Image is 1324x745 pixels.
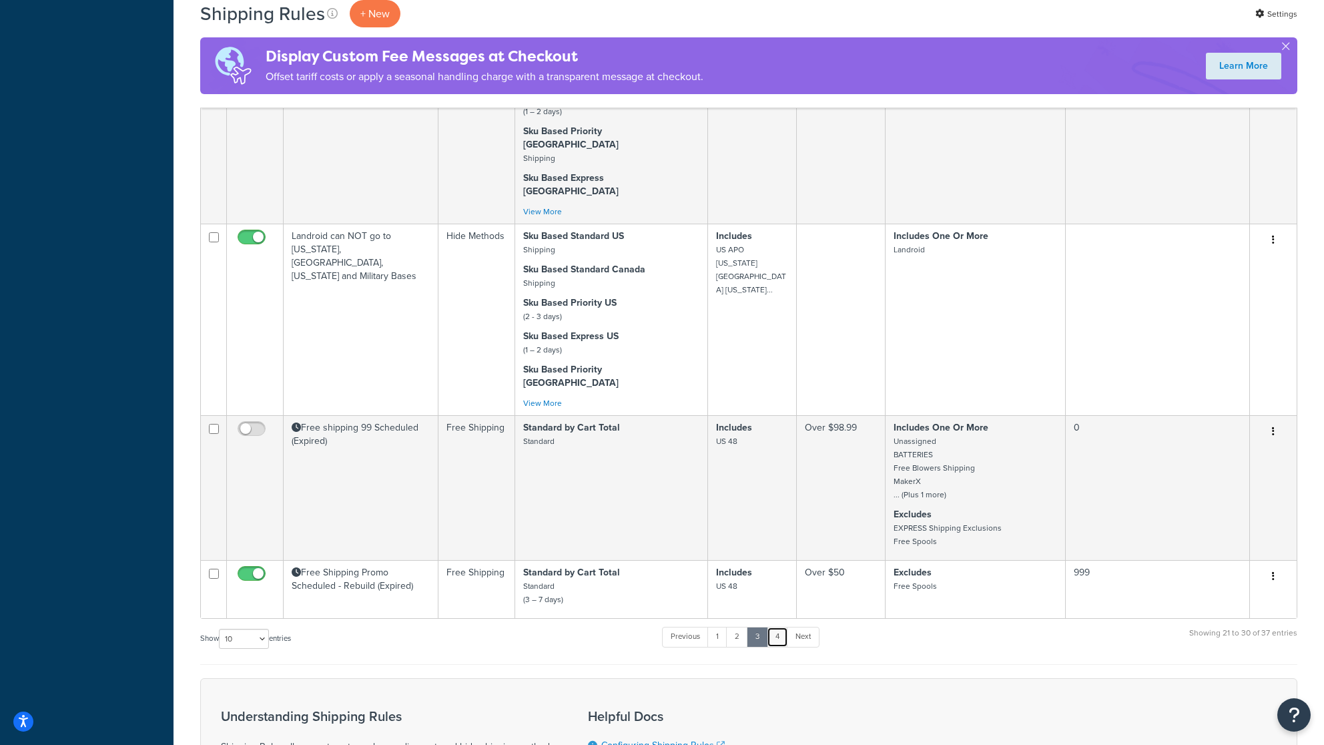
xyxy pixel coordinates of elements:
[797,560,886,618] td: Over $50
[284,19,438,224] td: Exclude non-Ground to [US_STATE], [GEOGRAPHIC_DATA], [US_STATE] and Military Bases (copy) (copy)
[523,152,555,164] small: Shipping
[523,565,620,579] strong: Standard by Cart Total
[523,344,562,356] small: (1 – 2 days)
[523,171,619,198] strong: Sku Based Express [GEOGRAPHIC_DATA]
[894,421,988,435] strong: Includes One Or More
[221,709,555,724] h3: Understanding Shipping Rules
[523,580,563,605] small: Standard (3 – 7 days)
[1255,5,1297,23] a: Settings
[523,206,562,218] a: View More
[284,560,438,618] td: Free Shipping Promo Scheduled - Rebuild (Expired)
[200,37,266,94] img: duties-banner-06bc72dcb5fe05cb3f9472aba00be2ae8eb53ab6f0d8bb03d382ba314ac3c341.png
[716,229,752,243] strong: Includes
[894,522,1002,547] small: EXPRESS Shipping Exclusions Free Spools
[894,435,975,501] small: Unassigned BATTERIES Free Blowers Shipping MakerX ... (Plus 1 more)
[1066,415,1250,560] td: 0
[219,629,269,649] select: Showentries
[767,627,788,647] a: 4
[726,627,748,647] a: 2
[523,277,555,289] small: Shipping
[523,244,555,256] small: Shipping
[523,421,620,435] strong: Standard by Cart Total
[747,627,768,647] a: 3
[523,397,562,409] a: View More
[894,507,932,521] strong: Excludes
[523,296,617,310] strong: Sku Based Priority US
[894,244,925,256] small: Landroid
[266,45,703,67] h4: Display Custom Fee Messages at Checkout
[1206,53,1281,79] a: Learn More
[523,310,562,322] small: (2 - 3 days)
[438,560,515,618] td: Free Shipping
[523,262,645,276] strong: Sku Based Standard Canada
[200,1,325,27] h1: Shipping Rules
[1277,698,1311,732] button: Open Resource Center
[1189,626,1297,654] div: Showing 21 to 30 of 37 entries
[438,415,515,560] td: Free Shipping
[588,709,807,724] h3: Helpful Docs
[284,415,438,560] td: Free shipping 99 Scheduled (Expired)
[662,627,709,647] a: Previous
[797,415,886,560] td: Over $98.99
[523,329,619,343] strong: Sku Based Express US
[438,224,515,415] td: Hide Methods
[284,224,438,415] td: Landroid can NOT go to [US_STATE], [GEOGRAPHIC_DATA], [US_STATE] and Military Bases
[523,435,555,447] small: Standard
[894,565,932,579] strong: Excludes
[716,565,752,579] strong: Includes
[266,67,703,86] p: Offset tariff costs or apply a seasonal handling charge with a transparent message at checkout.
[894,580,937,592] small: Free Spools
[200,629,291,649] label: Show entries
[707,627,727,647] a: 1
[716,435,737,447] small: US 48
[787,627,819,647] a: Next
[716,580,737,592] small: US 48
[523,105,562,117] small: (1 – 2 days)
[523,362,619,390] strong: Sku Based Priority [GEOGRAPHIC_DATA]
[716,421,752,435] strong: Includes
[438,19,515,224] td: Hide Methods
[1066,560,1250,618] td: 999
[716,244,786,296] small: US APO [US_STATE] [GEOGRAPHIC_DATA] [US_STATE]...
[523,229,624,243] strong: Sku Based Standard US
[523,124,619,152] strong: Sku Based Priority [GEOGRAPHIC_DATA]
[894,229,988,243] strong: Includes One Or More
